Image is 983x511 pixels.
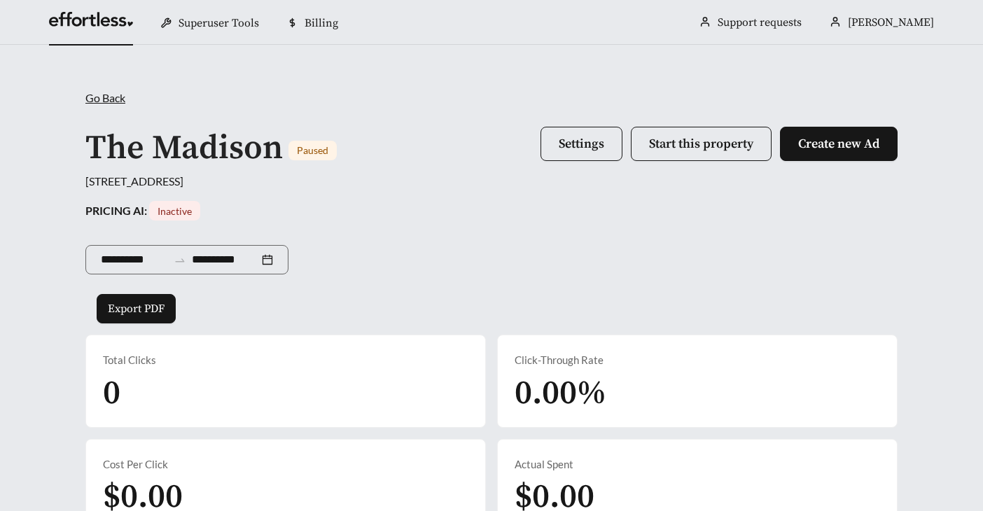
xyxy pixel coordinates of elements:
[718,15,802,29] a: Support requests
[85,127,283,169] h1: The Madison
[780,127,898,161] button: Create new Ad
[297,144,328,156] span: Paused
[305,16,338,30] span: Billing
[103,352,468,368] div: Total Clicks
[85,204,200,217] strong: PRICING AI:
[515,372,606,414] span: 0.00%
[179,16,259,30] span: Superuser Tools
[515,456,880,472] div: Actual Spent
[85,91,125,104] span: Go Back
[631,127,772,161] button: Start this property
[103,456,468,472] div: Cost Per Click
[515,352,880,368] div: Click-Through Rate
[848,15,934,29] span: [PERSON_NAME]
[541,127,622,161] button: Settings
[174,254,186,267] span: swap-right
[108,300,165,317] span: Export PDF
[649,136,753,152] span: Start this property
[158,205,192,217] span: Inactive
[798,136,879,152] span: Create new Ad
[174,253,186,266] span: to
[559,136,604,152] span: Settings
[85,173,898,190] div: [STREET_ADDRESS]
[97,294,176,323] button: Export PDF
[103,372,120,414] span: 0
